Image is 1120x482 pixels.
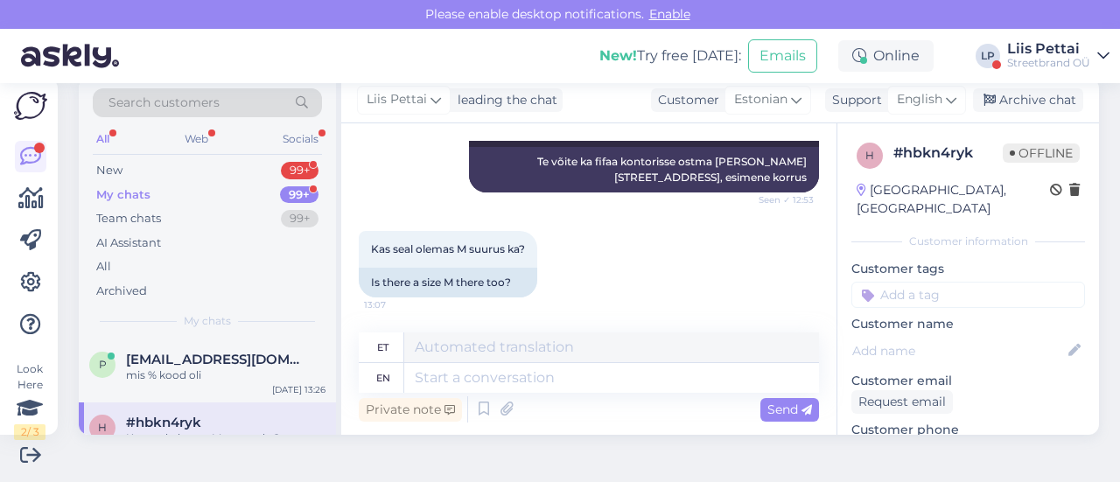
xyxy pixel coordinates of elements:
[359,268,537,297] div: Is there a size M there too?
[825,91,882,109] div: Support
[359,398,462,422] div: Private note
[108,94,220,112] span: Search customers
[181,128,212,150] div: Web
[281,162,318,179] div: 99+
[838,40,934,72] div: Online
[865,149,874,162] span: h
[126,430,325,446] div: Kas seal olemas M suurus ka?
[851,372,1085,390] p: Customer email
[96,258,111,276] div: All
[281,210,318,227] div: 99+
[96,210,161,227] div: Team chats
[857,181,1050,218] div: [GEOGRAPHIC_DATA], [GEOGRAPHIC_DATA]
[1003,143,1080,163] span: Offline
[14,361,45,440] div: Look Here
[1007,56,1090,70] div: Streetbrand OÜ
[734,90,787,109] span: Estonian
[96,234,161,252] div: AI Assistant
[98,421,107,434] span: h
[451,91,557,109] div: leading the chat
[651,91,719,109] div: Customer
[767,402,812,417] span: Send
[126,415,201,430] span: #hbkn4ryk
[851,260,1085,278] p: Customer tags
[280,186,318,204] div: 99+
[599,45,741,66] div: Try free [DATE]:
[14,92,47,120] img: Askly Logo
[851,234,1085,249] div: Customer information
[1007,42,1109,70] a: Liis PettaiStreetbrand OÜ
[644,6,696,22] span: Enable
[851,421,1085,439] p: Customer phone
[851,390,953,414] div: Request email
[93,128,113,150] div: All
[376,363,390,393] div: en
[96,162,122,179] div: New
[14,424,45,440] div: 2 / 3
[852,341,1065,360] input: Add name
[851,282,1085,308] input: Add a tag
[377,332,388,362] div: et
[748,193,814,206] span: Seen ✓ 12:53
[96,186,150,204] div: My chats
[126,352,308,367] span: pesamuna@gmail.com
[469,147,819,192] div: Te võite ka fifaa kontorisse ostma [PERSON_NAME] [STREET_ADDRESS], esimene korrus
[279,128,322,150] div: Socials
[272,383,325,396] div: [DATE] 13:26
[851,315,1085,333] p: Customer name
[126,367,325,383] div: mis % kood oli
[973,88,1083,112] div: Archive chat
[367,90,427,109] span: Liis Pettai
[96,283,147,300] div: Archived
[897,90,942,109] span: English
[99,358,107,371] span: p
[1007,42,1090,56] div: Liis Pettai
[599,47,637,64] b: New!
[364,298,430,311] span: 13:07
[371,242,525,255] span: Kas seal olemas M suurus ka?
[748,39,817,73] button: Emails
[976,44,1000,68] div: LP
[184,313,231,329] span: My chats
[893,143,1003,164] div: # hbkn4ryk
